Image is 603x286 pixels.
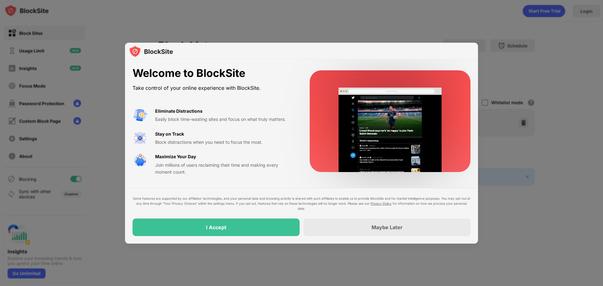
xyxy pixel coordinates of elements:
div: Block distractions when you need to focus the most. [155,139,295,146]
div: Take control of your online experience with BlockSite. [133,84,295,93]
img: value-focus.svg [133,131,148,146]
div: Welcome to BlockSite [133,67,295,80]
div: Some features are supported by our affiliates’ technologies, and your personal data and browsing ... [133,196,470,211]
div: Eliminate Distractions [155,108,203,115]
div: Easily block time-wasting sites and focus on what truly matters. [155,116,295,123]
img: value-avoid-distractions.svg [133,108,148,123]
img: value-safe-time.svg [133,153,148,168]
img: logo-blocksite.svg [129,45,173,58]
div: I Accept [206,224,226,230]
a: Privacy Policy [371,202,392,205]
div: Stay on Track [155,131,184,138]
div: Join millions of users reclaiming their time and making every moment count. [155,162,295,176]
div: Maybe Later [372,224,403,230]
div: Maximize Your Day [155,153,196,160]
